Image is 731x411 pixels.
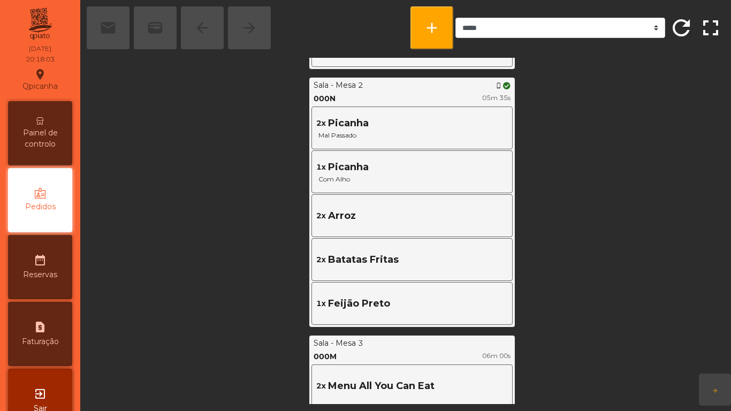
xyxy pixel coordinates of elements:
span: Mal Passado [316,131,508,140]
i: exit_to_app [34,387,47,400]
span: 2x [316,380,326,392]
span: 2x [316,210,326,222]
i: request_page [34,321,47,333]
span: fullscreen [698,15,724,41]
button: add [410,6,453,49]
span: Picanha [328,160,369,174]
div: [DATE] [29,44,51,54]
div: 000M [314,351,337,362]
span: refresh [668,15,694,41]
span: Pedidos [25,201,56,212]
span: 1x [316,298,326,309]
div: Qpicanha [22,66,58,93]
i: location_on [34,68,47,81]
span: 05m 35s [482,94,511,102]
i: date_range [34,254,47,267]
div: 000N [314,93,336,104]
span: Batatas Fritas [328,253,399,267]
span: Picanha [328,116,369,131]
button: fullscreen [697,6,725,49]
span: 2x [316,118,326,129]
div: Mesa 3 [336,338,363,349]
div: 20:18:03 [26,55,55,64]
span: 1x [316,162,326,173]
span: 06m 00s [482,352,511,360]
span: arrow_forward [712,387,718,394]
span: Arroz [328,209,356,223]
div: Sala - [314,338,333,349]
span: Menu All You Can Eat [328,379,435,393]
span: phone_iphone [496,82,502,89]
div: Mesa 2 [336,80,363,91]
img: qpiato [27,5,53,43]
span: Reservas [23,269,57,280]
span: Com Alho [316,174,508,184]
div: Sala - [314,80,333,91]
span: Painel de controlo [11,127,70,150]
span: Faturação [22,336,59,347]
span: 2x [316,254,326,265]
button: arrow_forward [699,374,731,406]
button: refresh [667,6,695,49]
span: Feijão Preto [328,296,390,311]
span: add [423,19,440,36]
